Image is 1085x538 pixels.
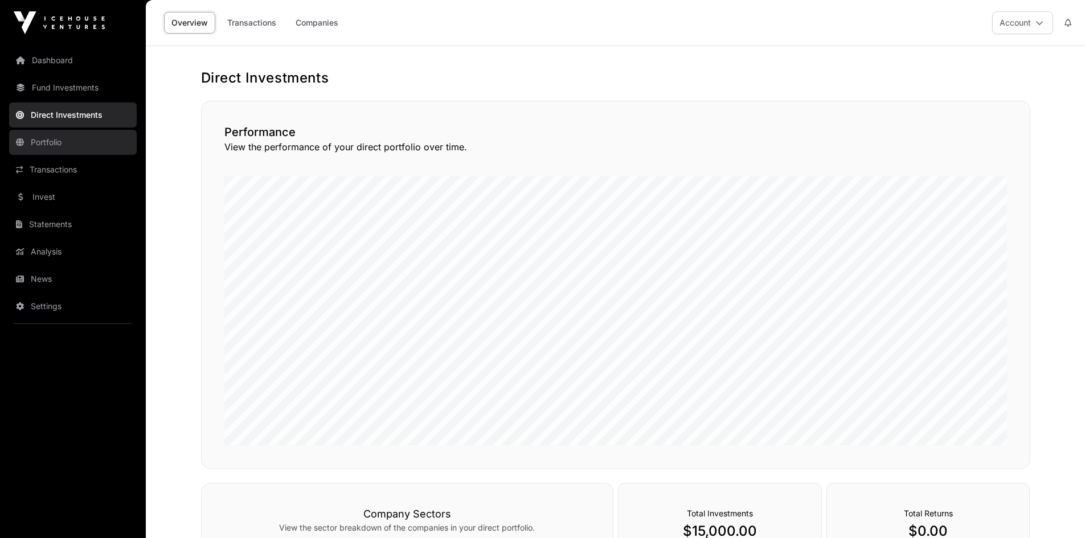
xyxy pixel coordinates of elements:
span: Total Returns [904,508,953,518]
a: Fund Investments [9,75,137,100]
h2: Performance [224,124,1007,140]
a: Invest [9,184,137,210]
a: Companies [288,12,346,34]
a: Overview [164,12,215,34]
a: Portfolio [9,130,137,155]
iframe: Chat Widget [1028,483,1085,538]
a: Statements [9,212,137,237]
p: View the sector breakdown of the companies in your direct portfolio. [224,522,590,533]
span: Total Investments [687,508,753,518]
h3: Company Sectors [224,506,590,522]
a: Settings [9,294,137,319]
a: Dashboard [9,48,137,73]
img: Icehouse Ventures Logo [14,11,105,34]
a: Analysis [9,239,137,264]
a: Transactions [9,157,137,182]
h1: Direct Investments [201,69,1030,87]
p: View the performance of your direct portfolio over time. [224,140,1007,154]
a: Direct Investments [9,102,137,128]
a: News [9,266,137,291]
button: Account [992,11,1053,34]
a: Transactions [220,12,284,34]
